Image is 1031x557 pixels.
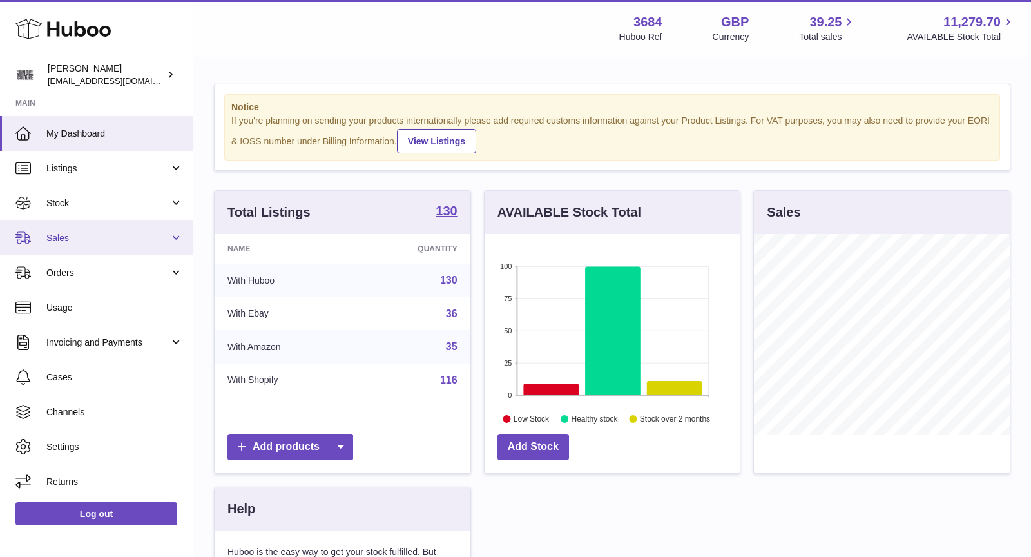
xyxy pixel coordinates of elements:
[48,75,189,86] span: [EMAIL_ADDRESS][DOMAIN_NAME]
[46,371,183,384] span: Cases
[446,308,458,319] a: 36
[500,262,512,270] text: 100
[231,101,993,113] strong: Notice
[497,434,569,460] a: Add Stock
[440,275,458,286] a: 130
[571,415,618,424] text: Healthy stock
[907,31,1016,43] span: AVAILABLE Stock Total
[215,297,354,331] td: With Ebay
[907,14,1016,43] a: 11,279.70 AVAILABLE Stock Total
[231,115,993,153] div: If you're planning on sending your products internationally please add required customs informati...
[767,204,800,221] h3: Sales
[46,476,183,488] span: Returns
[504,295,512,302] text: 75
[799,14,856,43] a: 39.25 Total sales
[508,391,512,399] text: 0
[46,162,169,175] span: Listings
[633,14,662,31] strong: 3684
[446,341,458,352] a: 35
[215,234,354,264] th: Name
[227,500,255,518] h3: Help
[15,502,177,525] a: Log out
[943,14,1001,31] span: 11,279.70
[46,232,169,244] span: Sales
[809,14,842,31] span: 39.25
[514,415,550,424] text: Low Stock
[46,267,169,279] span: Orders
[46,302,183,314] span: Usage
[227,204,311,221] h3: Total Listings
[436,204,457,217] strong: 130
[440,375,458,386] a: 116
[721,14,749,31] strong: GBP
[46,406,183,418] span: Channels
[215,364,354,397] td: With Shopify
[48,63,164,87] div: [PERSON_NAME]
[397,129,476,153] a: View Listings
[46,197,169,210] span: Stock
[713,31,749,43] div: Currency
[46,128,183,140] span: My Dashboard
[497,204,641,221] h3: AVAILABLE Stock Total
[227,434,353,460] a: Add products
[215,264,354,297] td: With Huboo
[504,327,512,335] text: 50
[354,234,470,264] th: Quantity
[46,337,169,349] span: Invoicing and Payments
[640,415,710,424] text: Stock over 2 months
[215,330,354,364] td: With Amazon
[436,204,457,220] a: 130
[15,65,35,84] img: theinternationalventure@gmail.com
[619,31,662,43] div: Huboo Ref
[504,359,512,367] text: 25
[46,441,183,453] span: Settings
[799,31,856,43] span: Total sales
